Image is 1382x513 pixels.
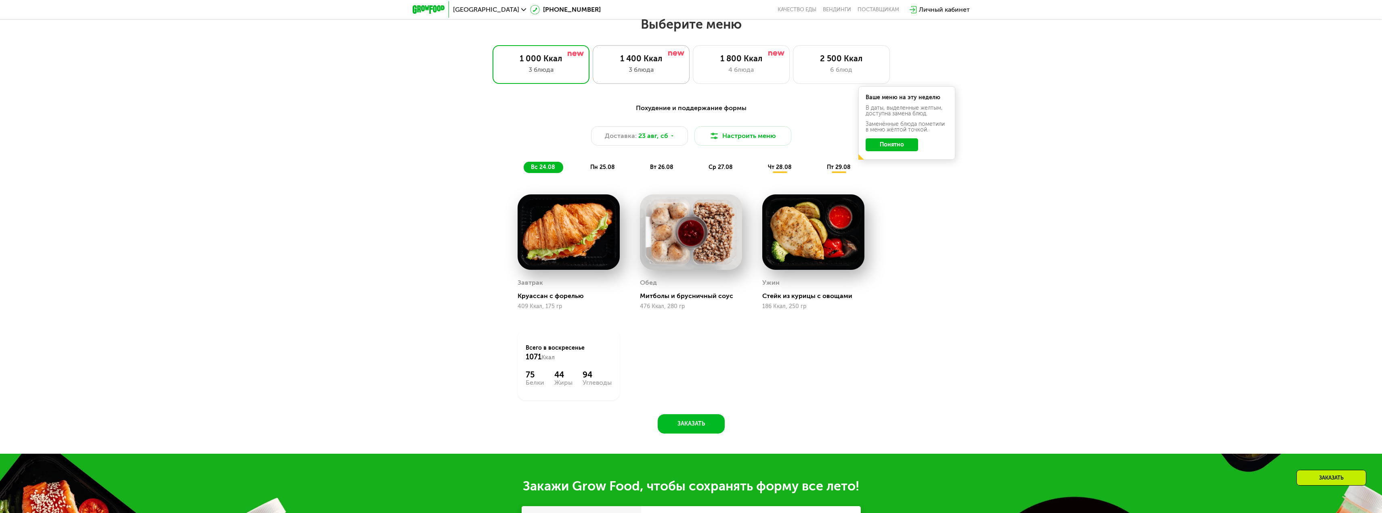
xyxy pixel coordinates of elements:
[541,354,555,361] span: Ккал
[531,164,555,171] span: вс 24.08
[709,164,733,171] span: ср 27.08
[526,380,544,386] div: Белки
[919,5,970,15] div: Личный кабинет
[583,370,612,380] div: 94
[638,131,668,141] span: 23 авг, сб
[518,303,620,310] div: 409 Ккал, 175 гр
[762,303,864,310] div: 186 Ккал, 250 гр
[583,380,612,386] div: Углеводы
[866,95,948,100] div: Ваше меню на эту неделю
[701,54,781,63] div: 1 800 Ккал
[526,370,544,380] div: 75
[801,54,881,63] div: 2 500 Ккал
[778,6,816,13] a: Качество еды
[866,121,948,133] div: Заменённые блюда пометили в меню жёлтой точкой.
[1296,470,1366,486] div: Заказать
[640,277,657,289] div: Обед
[518,292,626,300] div: Круассан с форелью
[452,103,930,113] div: Похудение и поддержание формы
[694,126,791,146] button: Настроить меню
[554,380,573,386] div: Жиры
[866,105,948,117] div: В даты, выделенные желтым, доступна замена блюд.
[590,164,615,171] span: пн 25.08
[823,6,851,13] a: Вендинги
[762,292,871,300] div: Стейк из курицы с овощами
[26,16,1356,32] h2: Выберите меню
[605,131,637,141] span: Доставка:
[601,65,681,75] div: 3 блюда
[640,292,749,300] div: Митболы и брусничный соус
[858,6,899,13] div: поставщикам
[526,344,612,362] div: Всего в воскресенье
[601,54,681,63] div: 1 400 Ккал
[526,352,541,361] span: 1071
[768,164,792,171] span: чт 28.08
[658,414,725,434] button: Заказать
[701,65,781,75] div: 4 блюда
[453,6,519,13] span: [GEOGRAPHIC_DATA]
[827,164,851,171] span: пт 29.08
[501,65,581,75] div: 3 блюда
[501,54,581,63] div: 1 000 Ккал
[801,65,881,75] div: 6 блюд
[554,370,573,380] div: 44
[640,303,742,310] div: 476 Ккал, 280 гр
[518,277,543,289] div: Завтрак
[866,138,918,151] button: Понятно
[650,164,673,171] span: вт 26.08
[530,5,601,15] a: [PHONE_NUMBER]
[762,277,780,289] div: Ужин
